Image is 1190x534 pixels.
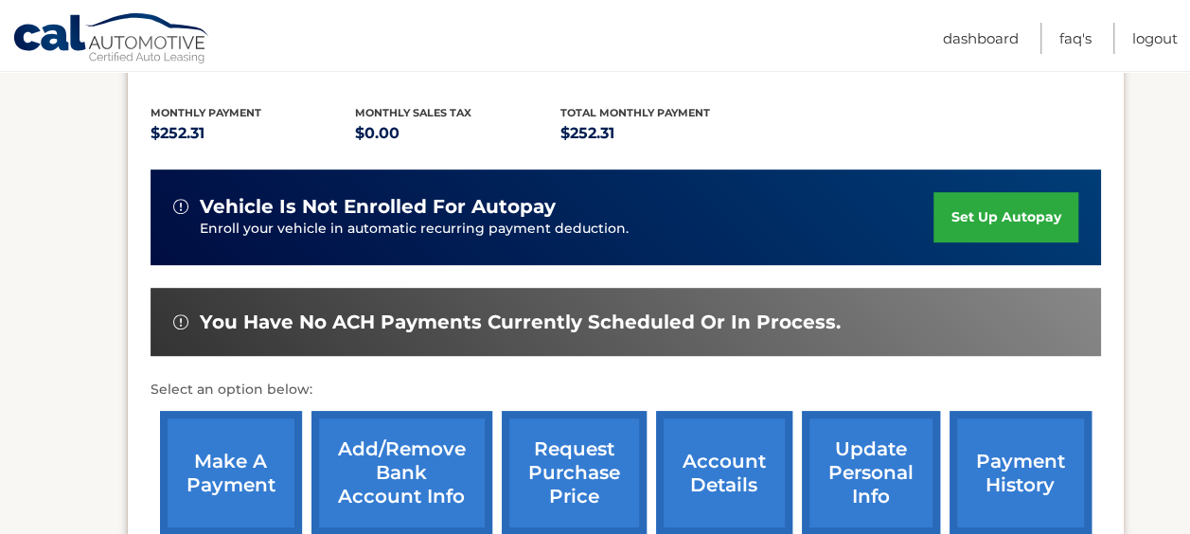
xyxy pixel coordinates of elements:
[173,199,188,214] img: alert-white.svg
[151,379,1101,401] p: Select an option below:
[151,106,261,119] span: Monthly Payment
[933,192,1077,242] a: set up autopay
[1132,23,1178,54] a: Logout
[355,106,471,119] span: Monthly sales Tax
[173,314,188,329] img: alert-white.svg
[12,12,211,67] a: Cal Automotive
[200,219,934,240] p: Enroll your vehicle in automatic recurring payment deduction.
[1059,23,1092,54] a: FAQ's
[200,311,841,334] span: You have no ACH payments currently scheduled or in process.
[200,195,556,219] span: vehicle is not enrolled for autopay
[355,120,560,147] p: $0.00
[560,106,710,119] span: Total Monthly Payment
[943,23,1019,54] a: Dashboard
[151,120,356,147] p: $252.31
[560,120,766,147] p: $252.31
